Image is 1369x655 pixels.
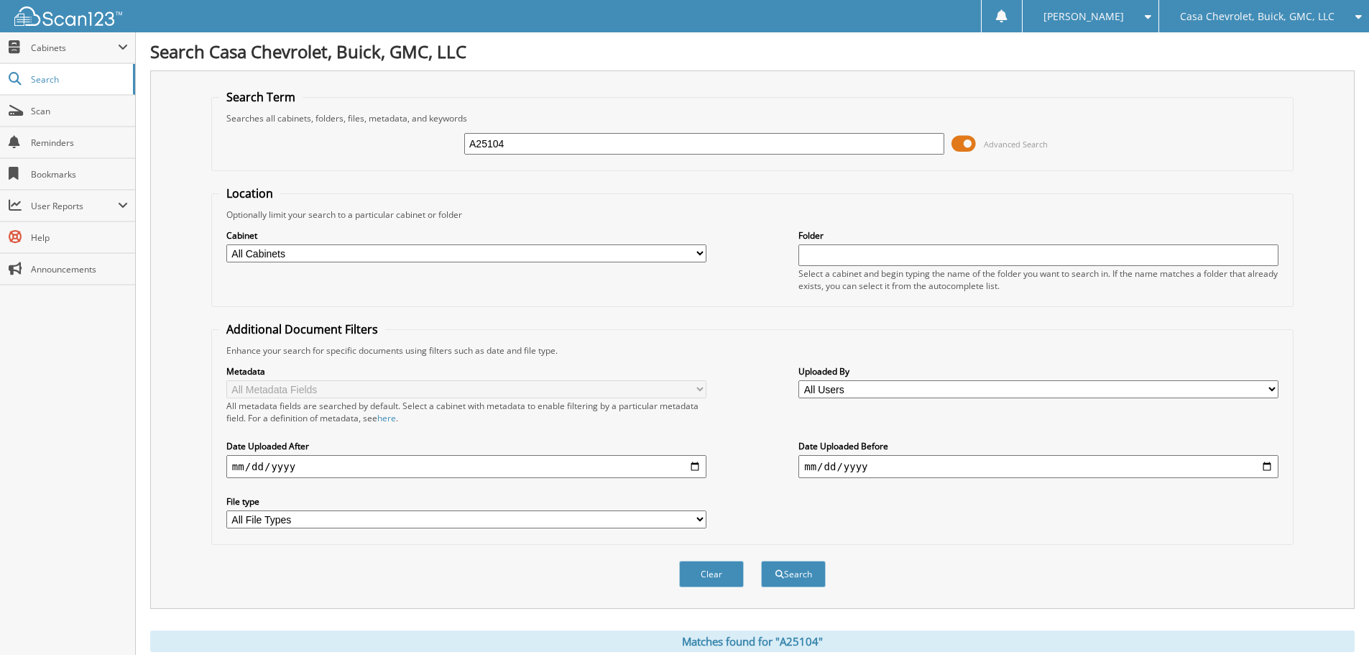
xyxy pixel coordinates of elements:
[150,40,1355,63] h1: Search Casa Chevrolet, Buick, GMC, LLC
[984,139,1048,150] span: Advanced Search
[31,232,128,244] span: Help
[1043,12,1124,21] span: [PERSON_NAME]
[761,561,826,587] button: Search
[226,455,706,478] input: start
[31,137,128,149] span: Reminders
[377,412,396,424] a: here
[798,229,1278,242] label: Folder
[31,105,128,117] span: Scan
[219,185,280,201] legend: Location
[226,229,706,242] label: Cabinet
[226,400,706,424] div: All metadata fields are searched by default. Select a cabinet with metadata to enable filtering b...
[31,168,128,180] span: Bookmarks
[226,440,706,452] label: Date Uploaded After
[798,440,1278,452] label: Date Uploaded Before
[31,42,118,54] span: Cabinets
[798,267,1278,292] div: Select a cabinet and begin typing the name of the folder you want to search in. If the name match...
[31,73,126,86] span: Search
[219,112,1286,124] div: Searches all cabinets, folders, files, metadata, and keywords
[14,6,122,26] img: scan123-logo-white.svg
[226,365,706,377] label: Metadata
[219,209,1286,221] div: Optionally limit your search to a particular cabinet or folder
[798,455,1278,478] input: end
[1180,12,1335,21] span: Casa Chevrolet, Buick, GMC, LLC
[150,631,1355,652] div: Matches found for "A25104"
[798,365,1278,377] label: Uploaded By
[679,561,744,587] button: Clear
[31,263,128,275] span: Announcements
[31,200,118,212] span: User Reports
[226,495,706,508] label: File type
[219,344,1286,357] div: Enhance your search for specific documents using filters such as date and file type.
[219,89,303,105] legend: Search Term
[219,321,385,337] legend: Additional Document Filters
